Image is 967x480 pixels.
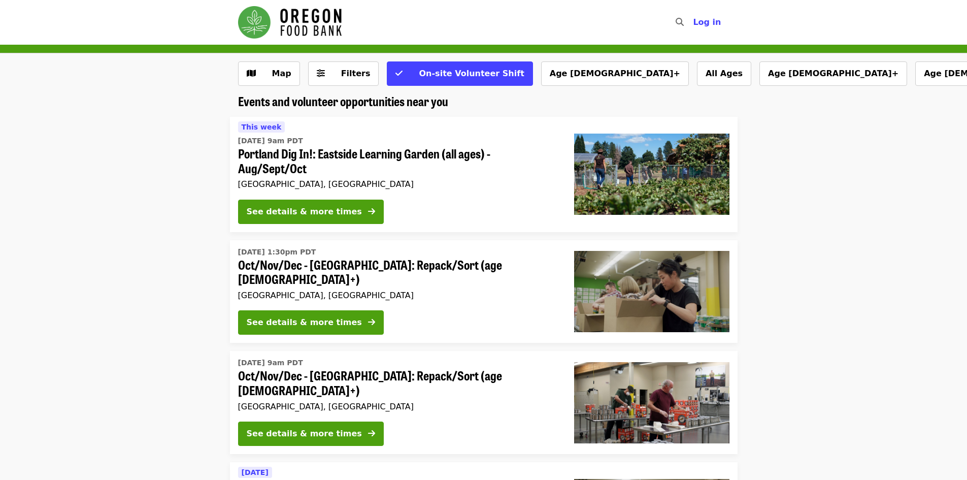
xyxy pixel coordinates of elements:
[693,17,721,27] span: Log in
[308,61,379,86] button: Filters (0 selected)
[247,316,362,329] div: See details & more times
[759,61,907,86] button: Age [DEMOGRAPHIC_DATA]+
[368,429,375,438] i: arrow-right icon
[238,402,558,411] div: [GEOGRAPHIC_DATA], [GEOGRAPHIC_DATA]
[238,258,558,287] span: Oct/Nov/Dec - [GEOGRAPHIC_DATA]: Repack/Sort (age [DEMOGRAPHIC_DATA]+)
[230,117,738,232] a: See details for "Portland Dig In!: Eastside Learning Garden (all ages) - Aug/Sept/Oct"
[238,179,558,189] div: [GEOGRAPHIC_DATA], [GEOGRAPHIC_DATA]
[574,134,729,215] img: Portland Dig In!: Eastside Learning Garden (all ages) - Aug/Sept/Oct organized by Oregon Food Bank
[238,310,384,335] button: See details & more times
[242,123,282,131] span: This week
[272,69,291,78] span: Map
[230,351,738,454] a: See details for "Oct/Nov/Dec - Portland: Repack/Sort (age 16+)"
[230,240,738,343] a: See details for "Oct/Nov/Dec - Portland: Repack/Sort (age 8+)"
[238,136,303,146] time: [DATE] 9am PDT
[238,368,558,398] span: Oct/Nov/Dec - [GEOGRAPHIC_DATA]: Repack/Sort (age [DEMOGRAPHIC_DATA]+)
[238,200,384,224] button: See details & more times
[238,358,303,368] time: [DATE] 9am PDT
[341,69,371,78] span: Filters
[690,10,698,35] input: Search
[242,468,269,476] span: [DATE]
[368,317,375,327] i: arrow-right icon
[574,362,729,443] img: Oct/Nov/Dec - Portland: Repack/Sort (age 16+) organized by Oregon Food Bank
[238,6,342,39] img: Oregon Food Bank - Home
[238,61,300,86] button: Show map view
[238,291,558,300] div: [GEOGRAPHIC_DATA], [GEOGRAPHIC_DATA]
[238,92,448,110] span: Events and volunteer opportunities near you
[541,61,689,86] button: Age [DEMOGRAPHIC_DATA]+
[247,428,362,440] div: See details & more times
[317,69,325,78] i: sliders-h icon
[238,422,384,446] button: See details & more times
[238,146,558,176] span: Portland Dig In!: Eastside Learning Garden (all ages) - Aug/Sept/Oct
[238,247,316,258] time: [DATE] 1:30pm PDT
[247,206,362,218] div: See details & more times
[574,251,729,332] img: Oct/Nov/Dec - Portland: Repack/Sort (age 8+) organized by Oregon Food Bank
[676,17,684,27] i: search icon
[685,12,729,33] button: Log in
[368,207,375,216] i: arrow-right icon
[697,61,751,86] button: All Ages
[395,69,403,78] i: check icon
[247,69,256,78] i: map icon
[419,69,524,78] span: On-site Volunteer Shift
[387,61,532,86] button: On-site Volunteer Shift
